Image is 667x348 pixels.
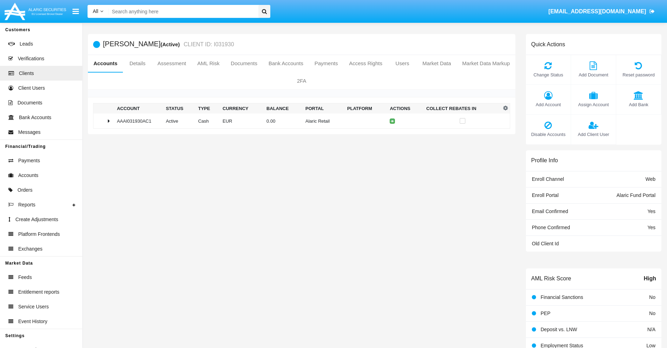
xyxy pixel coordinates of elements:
input: Search [109,5,256,18]
span: Exchanges [18,245,42,253]
td: Alaric Retail [303,114,344,129]
span: Verifications [18,55,44,62]
span: Assign Account [575,101,612,108]
a: Assessment [152,55,192,72]
span: Create Adjustments [15,216,58,223]
span: Add Client User [575,131,612,138]
span: Enroll Channel [532,176,564,182]
th: Type [195,103,220,114]
span: Clients [19,70,34,77]
a: [EMAIL_ADDRESS][DOMAIN_NAME] [545,2,658,21]
span: Yes [647,225,655,230]
div: (Active) [160,40,182,48]
span: Orders [18,186,33,194]
a: Documents [225,55,263,72]
th: Portal [303,103,344,114]
a: Market Data [417,55,457,72]
span: Add Bank [620,101,658,108]
span: High [644,274,656,283]
span: Documents [18,99,42,107]
a: AML Risk [192,55,225,72]
td: 0.00 [264,114,303,129]
td: Cash [195,114,220,129]
span: Change Status [529,71,567,78]
h6: AML Risk Score [531,275,571,282]
span: Web [645,176,655,182]
span: Client Users [18,84,45,92]
span: Messages [18,129,41,136]
span: PEP [541,311,550,316]
td: AAAI031930AC1 [114,114,163,129]
h6: Profile Info [531,157,558,164]
th: Balance [264,103,303,114]
span: Email Confirmed [532,209,568,214]
a: Market Data Markup [457,55,515,72]
span: All [93,8,98,14]
a: Accounts [88,55,123,72]
span: No [649,294,655,300]
span: Accounts [18,172,39,179]
span: [EMAIL_ADDRESS][DOMAIN_NAME] [548,8,646,14]
th: Platform [345,103,387,114]
span: Deposit vs. LNW [541,327,577,332]
h6: Quick Actions [531,41,565,48]
span: Yes [647,209,655,214]
span: Platform Frontends [18,231,60,238]
h5: [PERSON_NAME] [103,40,234,48]
a: Details [123,55,152,72]
span: No [649,311,655,316]
span: Reports [18,201,35,209]
th: Currency [220,103,264,114]
span: Add Account [529,101,567,108]
span: Old Client Id [532,241,559,246]
span: Alaric Fund Portal [617,192,655,198]
span: Event History [18,318,47,325]
span: Reset password [620,71,658,78]
th: Collect Rebates In [424,103,501,114]
span: Add Document [575,71,612,78]
th: Account [114,103,163,114]
span: Payments [18,157,40,164]
td: Active [163,114,195,129]
a: Bank Accounts [263,55,309,72]
a: Payments [309,55,343,72]
span: Financial Sanctions [541,294,583,300]
span: Bank Accounts [19,114,51,121]
span: Feeds [18,274,32,281]
span: Disable Accounts [529,131,567,138]
span: Service Users [18,303,49,311]
span: N/A [647,327,655,332]
small: CLIENT ID: I031930 [182,42,234,47]
span: Enroll Portal [532,192,558,198]
th: Status [163,103,195,114]
img: Logo image [4,1,67,22]
span: Phone Confirmed [532,225,570,230]
th: Actions [387,103,423,114]
a: Access Rights [343,55,388,72]
td: EUR [220,114,264,129]
a: Users [388,55,417,72]
a: All [88,8,109,15]
span: Entitlement reports [18,288,60,296]
a: 2FA [88,73,515,89]
span: Leads [20,40,33,48]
